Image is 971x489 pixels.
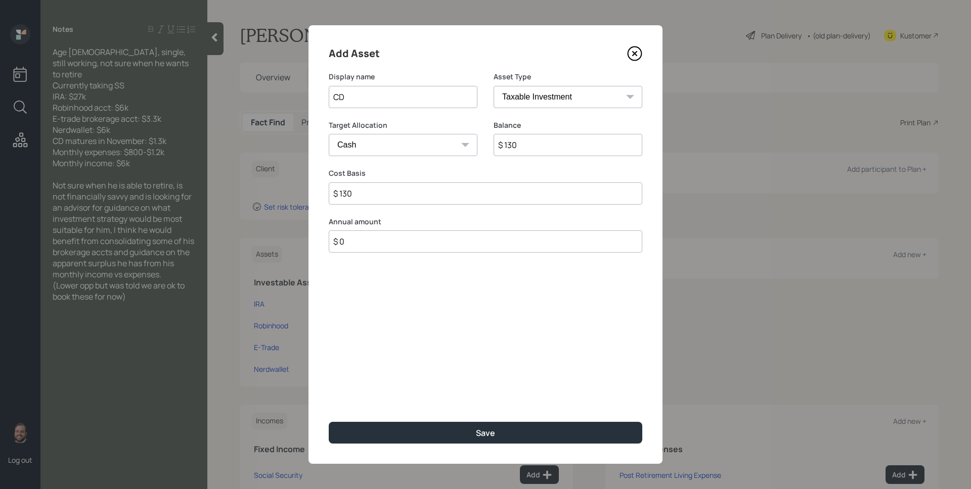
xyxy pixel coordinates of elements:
div: Save [476,427,495,438]
label: Display name [329,72,477,82]
label: Cost Basis [329,168,642,178]
label: Asset Type [494,72,642,82]
h4: Add Asset [329,45,380,62]
label: Balance [494,120,642,130]
button: Save [329,422,642,444]
label: Annual amount [329,217,642,227]
label: Target Allocation [329,120,477,130]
